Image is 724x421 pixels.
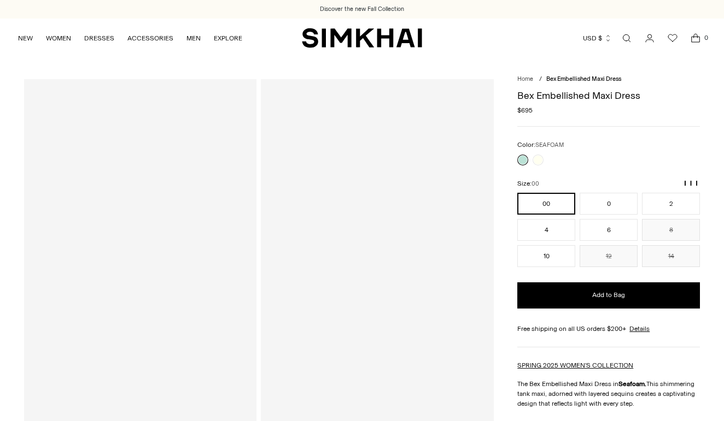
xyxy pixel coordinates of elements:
span: 0 [701,33,711,43]
a: Open search modal [616,27,638,49]
button: Add to Bag [517,282,700,309]
a: Home [517,75,533,82]
button: USD $ [583,26,612,50]
div: Free shipping on all US orders $200+ [517,324,700,334]
a: Open cart modal [685,27,707,49]
button: 14 [642,245,700,267]
strong: Seafoam. [618,380,646,388]
a: DRESSES [84,26,114,50]
button: 8 [642,219,700,241]
a: WOMEN [46,26,71,50]
div: / [539,75,542,84]
h1: Bex Embellished Maxi Dress [517,91,700,100]
button: 6 [580,219,638,241]
span: 00 [532,180,539,187]
button: 4 [517,219,575,241]
span: Bex Embellished Maxi Dress [546,75,621,82]
a: ACCESSORIES [127,26,173,50]
button: 0 [580,193,638,215]
button: 00 [517,193,575,215]
button: 10 [517,245,575,267]
a: MEN [186,26,201,50]
a: EXPLORE [214,26,242,50]
a: SPRING 2025 WOMEN'S COLLECTION [517,361,633,369]
label: Color: [517,140,564,150]
a: SIMKHAI [302,27,422,49]
a: NEW [18,26,33,50]
label: Size: [517,179,539,189]
span: SEAFOAM [535,141,564,149]
a: Go to the account page [639,27,661,49]
a: Discover the new Fall Collection [320,5,404,14]
button: 2 [642,193,700,215]
a: Details [629,324,650,334]
span: $695 [517,105,533,115]
button: 12 [580,245,638,267]
nav: breadcrumbs [517,75,700,84]
span: Add to Bag [592,290,625,300]
a: Wishlist [662,27,684,49]
p: The Bex Embellished Maxi Dress in This shimmering tank maxi, adorned with layered sequins creates... [517,379,700,408]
